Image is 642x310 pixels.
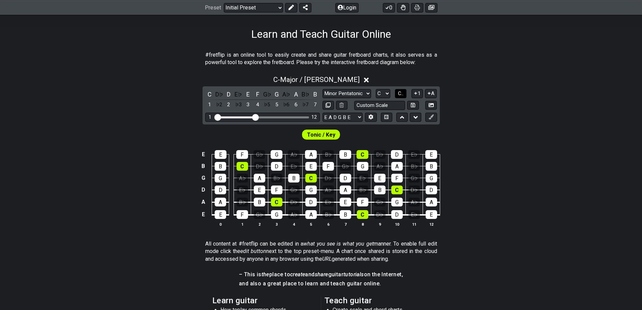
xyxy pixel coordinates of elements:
[391,150,403,159] div: D
[199,184,207,196] td: D
[212,297,318,304] h2: Learn guitar
[254,162,265,171] div: D♭
[253,150,265,159] div: G♭
[215,198,226,206] div: A
[199,196,207,208] td: A
[205,240,437,263] p: All content at #fretflip can be edited in a manner. To enable full edit mode click the next to th...
[425,150,437,159] div: E
[408,210,420,219] div: E♭
[426,198,437,206] div: A
[397,3,409,12] button: Toggle Dexterity for all fretkits
[425,3,437,12] button: Create image
[271,150,282,159] div: G
[285,221,302,228] th: 4
[199,160,207,172] td: B
[292,100,300,109] div: toggle scale degree
[271,198,282,206] div: C
[244,100,252,109] div: toggle scale degree
[288,198,300,206] div: D♭
[323,174,334,182] div: D♭
[288,174,300,182] div: B
[254,186,265,194] div: E
[271,210,282,219] div: G
[215,162,226,171] div: B
[282,100,291,109] div: toggle scale degree
[357,150,368,159] div: C
[205,51,437,66] p: #fretflip is an online tool to easily create and share guitar fretboard charts, it also serves as...
[426,186,437,194] div: D
[340,186,351,194] div: A
[337,221,354,228] th: 7
[254,210,265,219] div: G♭
[205,90,214,99] div: toggle pitch class
[199,149,207,161] td: E
[339,150,351,159] div: B
[262,271,269,278] em: the
[244,90,252,99] div: toggle pitch class
[374,186,386,194] div: B
[237,186,248,194] div: E♭
[374,162,386,171] div: A♭
[323,210,334,219] div: B♭
[253,100,262,109] div: toggle scale degree
[292,90,300,99] div: toggle pitch class
[263,100,272,109] div: toggle scale degree
[303,241,374,247] em: what you see is what you get
[282,90,291,99] div: toggle pitch class
[311,100,319,109] div: toggle scale degree
[234,100,243,109] div: toggle scale degree
[288,186,300,194] div: G♭
[215,186,226,194] div: D
[251,28,391,40] h1: Learn and Teach Guitar Online
[340,174,351,182] div: D
[391,210,403,219] div: D
[311,90,319,99] div: toggle pitch class
[411,89,423,98] button: 1
[323,101,334,110] button: Copy
[374,210,386,219] div: D♭
[365,113,376,122] button: Edit Tuning
[285,3,297,12] button: Edit Preset
[305,174,317,182] div: C
[323,113,363,122] select: Tuning
[305,150,317,159] div: A
[425,113,437,122] button: First click edit preset to enable marker editing
[323,186,334,194] div: A♭
[239,280,403,287] h4: and also a great place to learn and teach guitar online.
[323,198,334,206] div: E♭
[408,186,420,194] div: D♭
[391,186,403,194] div: C
[343,271,364,278] em: tutorials
[388,221,405,228] th: 10
[205,4,221,11] span: Preset
[340,162,351,171] div: G♭
[354,221,371,228] th: 8
[357,198,368,206] div: F
[305,198,317,206] div: D
[315,271,328,278] em: share
[263,90,272,99] div: toggle pitch class
[199,172,207,184] td: G
[426,162,437,171] div: B
[336,101,347,110] button: Delete
[234,90,243,99] div: toggle pitch class
[323,162,334,171] div: F
[215,174,226,182] div: G
[305,210,317,219] div: A
[357,162,368,171] div: G
[395,89,406,98] button: C..
[268,221,285,228] th: 3
[423,221,440,228] th: 12
[340,210,351,219] div: B
[410,113,421,122] button: Move down
[254,198,265,206] div: B
[272,90,281,99] div: toggle pitch class
[288,150,300,159] div: A♭
[301,90,310,99] div: toggle pitch class
[391,174,403,182] div: F
[234,221,251,228] th: 1
[237,210,248,219] div: F
[215,150,226,159] div: E
[391,198,403,206] div: G
[391,162,403,171] div: A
